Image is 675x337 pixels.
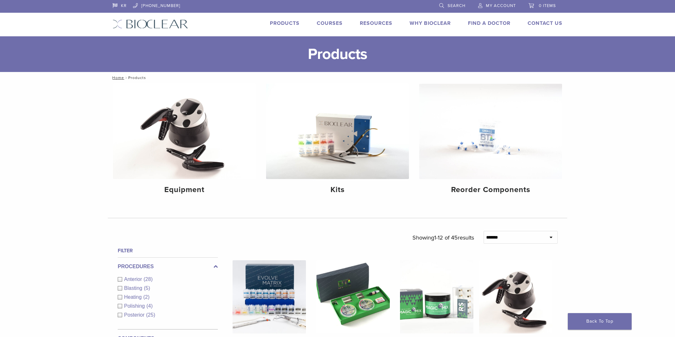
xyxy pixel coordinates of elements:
span: (4) [146,303,153,309]
img: Reorder Components [419,84,562,179]
span: 0 items [539,3,556,8]
h4: Equipment [118,184,251,196]
span: (28) [144,276,152,282]
img: Black Triangle (BT) Kit [316,260,390,333]
span: (5) [144,285,150,291]
span: / [124,76,128,79]
img: Equipment [113,84,256,179]
img: Bioclear [113,19,188,29]
h4: Reorder Components [424,184,557,196]
span: (2) [143,294,150,300]
nav: Products [108,72,567,83]
span: (25) [146,312,155,318]
h4: Kits [271,184,404,196]
span: 1-12 of 45 [434,234,458,241]
a: Home [110,75,124,80]
a: Resources [360,20,392,26]
a: Contact Us [528,20,562,26]
img: HeatSync Kit [479,260,553,333]
label: Procedures [118,263,218,270]
span: Posterior [124,312,146,318]
span: My Account [486,3,516,8]
a: Kits [266,84,409,200]
span: Heating [124,294,143,300]
span: Polishing [124,303,146,309]
img: Rockstar (RS) Polishing Kit [400,260,473,333]
p: Showing results [412,231,474,244]
a: Back To Top [568,313,632,330]
img: Kits [266,84,409,179]
a: Equipment [113,84,256,200]
a: Find A Doctor [468,20,510,26]
a: Why Bioclear [410,20,451,26]
span: Search [448,3,465,8]
img: Evolve All-in-One Kit [233,260,306,333]
span: Blasting [124,285,144,291]
a: Products [270,20,300,26]
a: Courses [317,20,343,26]
span: Anterior [124,276,144,282]
h4: Filter [118,247,218,255]
a: Reorder Components [419,84,562,200]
